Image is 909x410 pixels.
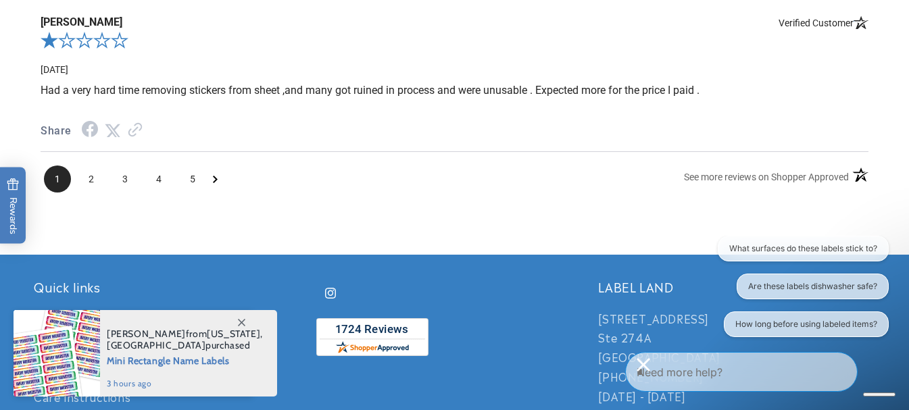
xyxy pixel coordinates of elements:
[107,339,205,351] span: [GEOGRAPHIC_DATA]
[41,29,868,56] div: 1.0-star overall rating
[112,165,139,193] span: 3
[78,165,105,193] span: 2
[625,347,895,396] iframe: Gorgias Floating Chat
[82,124,98,137] a: Facebook Share - open in a new tab
[107,328,263,351] span: from , purchased
[779,16,868,29] span: Verified Customer
[34,309,85,332] a: About Us
[128,124,143,137] a: Link to review on the Shopper Approved Certificate. Opens in a new tab
[112,165,139,193] li: Page 3
[708,236,895,349] iframe: Gorgias live chat conversation starters
[213,165,218,193] span: Next Page
[41,16,868,29] span: [PERSON_NAME]
[207,328,260,340] span: [US_STATE]
[44,165,71,193] li: Page 1
[107,351,263,368] span: Mini Rectangle Name Labels
[145,165,172,193] span: 4
[107,378,263,390] span: 3 hours ago
[684,166,849,193] a: See more reviews on Shopper Approved: Opens in a new tab
[7,178,20,234] span: Rewards
[179,165,206,193] li: Page 5
[44,165,71,193] span: 1
[34,279,311,294] h2: Quick links
[145,165,172,193] li: Page 4
[41,122,72,141] span: Share
[684,172,849,182] span: See more reviews on Shopper Approved
[316,318,428,361] a: shopperapproved.com
[41,83,868,97] p: Had a very hard time removing stickers from sheet ,and many got ruined in process and were unusab...
[78,165,105,193] li: Page 2
[598,279,875,294] h2: LABEL LAND
[41,64,68,75] span: Date
[179,165,206,193] span: 5
[34,384,130,410] a: Care instructions
[107,328,186,340] span: [PERSON_NAME]
[105,124,121,137] a: Twitter Share - open in a new tab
